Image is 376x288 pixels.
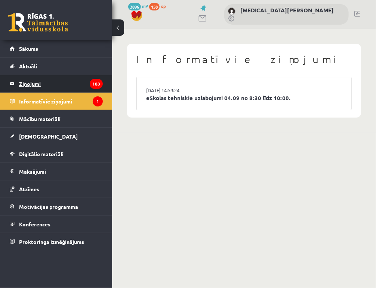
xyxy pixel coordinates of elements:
a: [DATE] 14:59:24 [146,87,202,94]
a: eSkolas tehniskie uzlabojumi 04.09 no 8:30 līdz 10:00. [146,94,342,102]
span: 3896 [128,3,141,10]
span: [DEMOGRAPHIC_DATA] [19,133,78,140]
a: 3896 mP [128,3,148,9]
span: Aktuāli [19,63,37,69]
a: Mācību materiāli [10,110,103,127]
a: 158 xp [149,3,169,9]
a: Konferences [10,216,103,233]
span: 158 [149,3,160,10]
span: Motivācijas programma [19,203,78,210]
span: Proktoringa izmēģinājums [19,238,84,245]
span: Mācību materiāli [19,115,61,122]
a: Informatīvie ziņojumi1 [10,93,103,110]
a: Atzīmes [10,180,103,198]
a: Motivācijas programma [10,198,103,215]
a: Digitālie materiāli [10,145,103,162]
a: [DEMOGRAPHIC_DATA] [10,128,103,145]
a: Maksājumi [10,163,103,180]
a: Ziņojumi183 [10,75,103,92]
i: 1 [93,96,103,106]
span: xp [161,3,166,9]
a: Proktoringa izmēģinājums [10,233,103,250]
legend: Ziņojumi [19,75,103,92]
a: Aktuāli [10,58,103,75]
h1: Informatīvie ziņojumi [136,53,352,66]
i: 183 [90,79,103,89]
a: Sākums [10,40,103,57]
a: Rīgas 1. Tālmācības vidusskola [8,13,68,32]
span: Atzīmes [19,186,39,192]
span: Konferences [19,221,50,227]
span: mP [142,3,148,9]
legend: Maksājumi [19,163,103,180]
a: [MEDICAL_DATA][PERSON_NAME] [240,6,334,14]
legend: Informatīvie ziņojumi [19,93,103,110]
span: Sākums [19,45,38,52]
img: Nikita Ļahovs [228,7,235,15]
span: Digitālie materiāli [19,151,64,157]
